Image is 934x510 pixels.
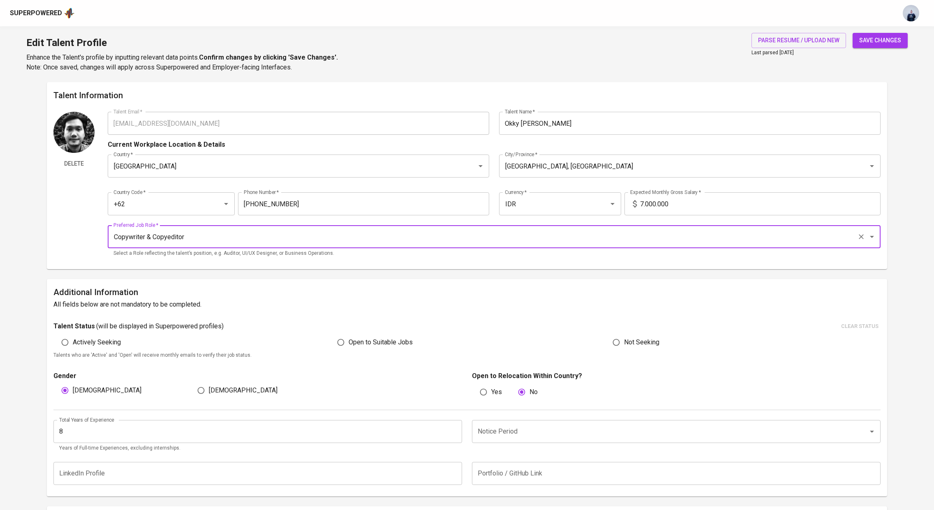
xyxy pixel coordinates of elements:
[199,53,338,61] b: Confirm changes by clicking 'Save Changes'.
[866,231,878,242] button: Open
[53,156,95,171] button: Delete
[866,160,878,172] button: Open
[53,321,95,331] p: Talent Status
[853,33,908,48] button: save changes
[491,387,502,397] span: Yes
[220,198,232,210] button: Open
[59,444,456,452] p: Years of Full-time Experiences, excluding internships.
[53,299,881,310] h6: All fields below are not mandatory to be completed.
[607,198,618,210] button: Open
[475,160,486,172] button: Open
[855,231,867,242] button: Clear
[53,89,881,102] h6: Talent Information
[26,53,338,72] p: Enhance the Talent's profile by inputting relevant data points. Note: Once saved, changes will ap...
[751,33,846,48] button: parse resume / upload new
[96,321,224,331] p: ( will be displayed in Superpowered profiles )
[209,385,277,395] span: [DEMOGRAPHIC_DATA]
[57,159,91,169] span: Delete
[64,7,75,19] img: app logo
[529,387,538,397] span: No
[73,337,121,347] span: Actively Seeking
[472,371,881,381] p: Open to Relocation Within Country?
[10,9,62,18] div: Superpowered
[758,35,839,46] span: parse resume / upload new
[624,337,659,347] span: Not Seeking
[53,286,881,299] h6: Additional Information
[113,249,875,258] p: Select a Role reflecting the talent’s position, e.g. Auditor, UI/UX Designer, or Business Operati...
[53,371,462,381] p: Gender
[751,50,794,55] span: Last parsed [DATE]
[26,33,338,53] h1: Edit Talent Profile
[866,426,878,437] button: Open
[53,112,95,153] img: Talent Profile Picture
[53,351,881,360] p: Talents who are 'Active' and 'Open' will receive monthly emails to verify their job status.
[859,35,901,46] span: save changes
[108,140,225,150] p: Current Workplace Location & Details
[73,385,141,395] span: [DEMOGRAPHIC_DATA]
[903,5,919,21] img: annisa@glints.com
[349,337,413,347] span: Open to Suitable Jobs
[10,7,75,19] a: Superpoweredapp logo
